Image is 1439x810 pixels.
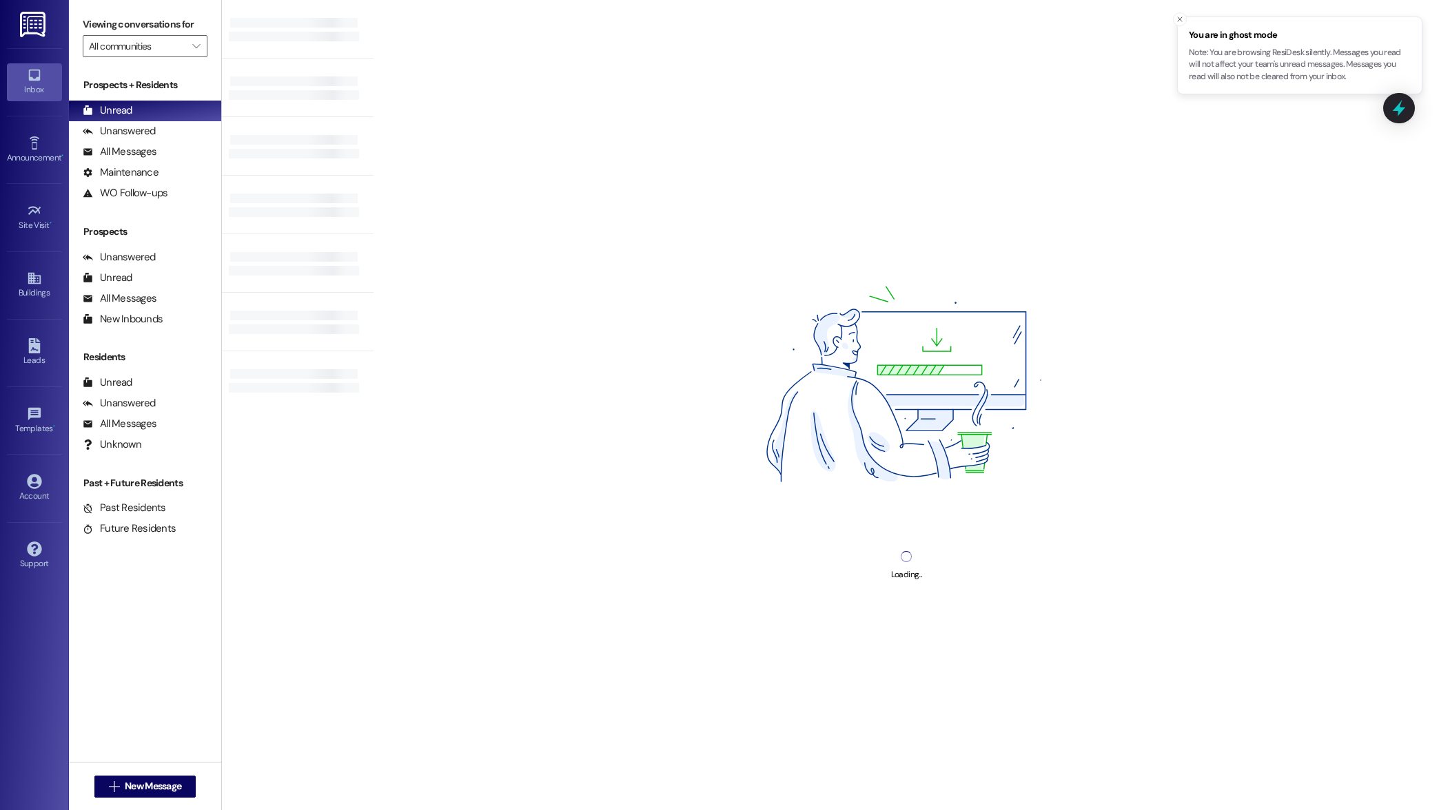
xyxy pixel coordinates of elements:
div: Unread [83,103,132,118]
a: Account [7,470,62,507]
button: New Message [94,776,196,798]
input: All communities [89,35,185,57]
div: Unknown [83,437,141,452]
a: Support [7,537,62,574]
div: All Messages [83,417,156,431]
div: Future Residents [83,521,176,536]
div: Unanswered [83,250,156,264]
a: Buildings [7,267,62,304]
div: Prospects [69,225,221,239]
span: • [61,151,63,160]
span: You are in ghost mode [1189,28,1411,42]
div: WO Follow-ups [83,186,167,200]
div: Unanswered [83,124,156,138]
div: All Messages [83,145,156,159]
p: Note: You are browsing ResiDesk silently. Messages you read will not affect your team's unread me... [1189,47,1411,83]
div: Unread [83,375,132,390]
span: • [50,218,52,228]
div: Unanswered [83,396,156,411]
a: Templates • [7,402,62,439]
div: All Messages [83,291,156,306]
div: Past + Future Residents [69,476,221,490]
div: New Inbounds [83,312,163,326]
div: Prospects + Residents [69,78,221,92]
span: • [53,422,55,431]
label: Viewing conversations for [83,14,207,35]
a: Leads [7,334,62,371]
div: Unread [83,271,132,285]
div: Maintenance [83,165,159,180]
img: ResiDesk Logo [20,12,48,37]
a: Site Visit • [7,199,62,236]
button: Close toast [1173,12,1187,26]
a: Inbox [7,63,62,101]
div: Residents [69,350,221,364]
div: Loading... [891,568,922,582]
i:  [109,781,119,792]
div: Past Residents [83,501,166,515]
span: New Message [125,779,181,793]
i:  [192,41,200,52]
